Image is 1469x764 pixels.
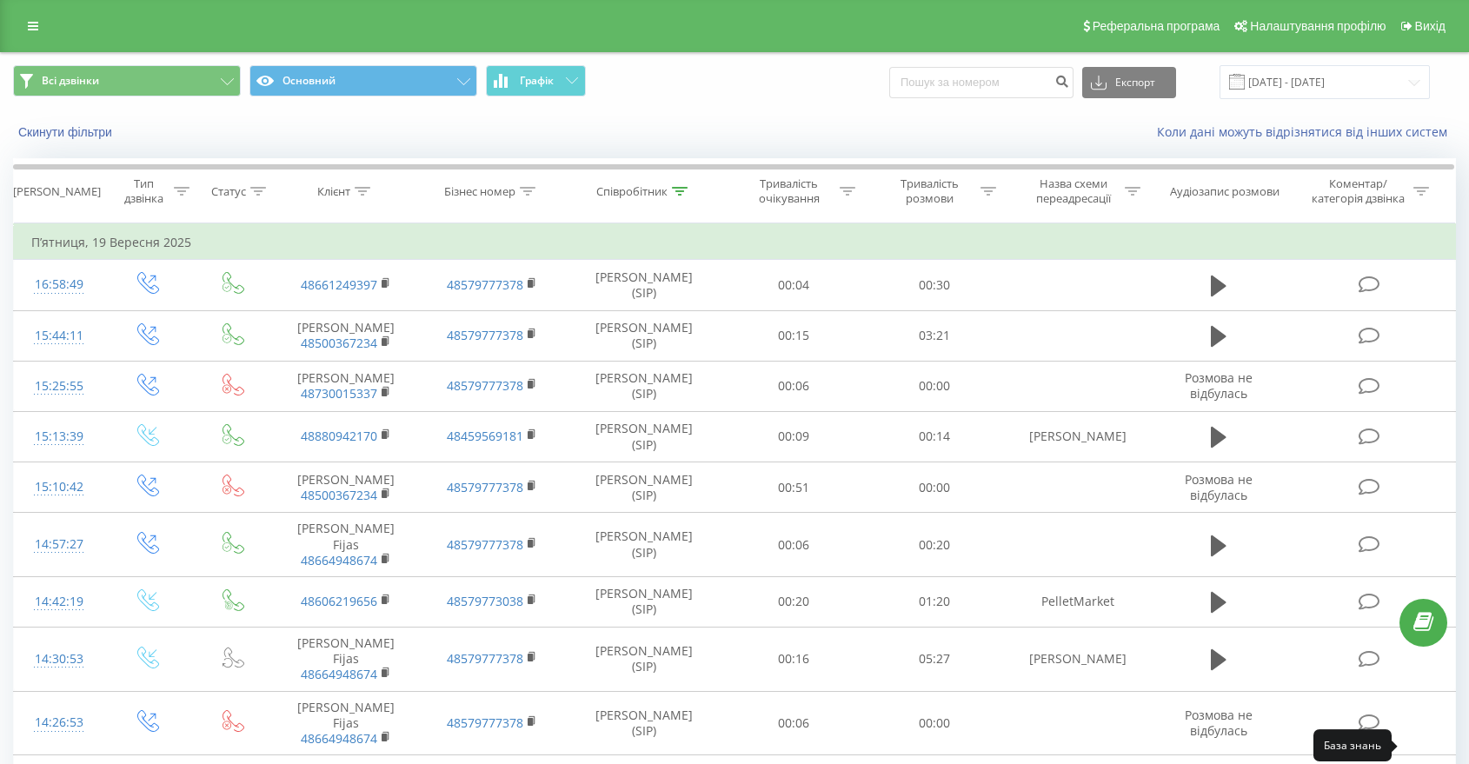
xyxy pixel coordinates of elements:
input: Пошук за номером [889,67,1073,98]
span: Розмова не відбулась [1185,471,1253,503]
td: [PERSON_NAME] (SIP) [565,462,722,513]
td: 00:09 [723,411,864,462]
td: 00:00 [864,462,1005,513]
td: 00:20 [723,576,864,627]
div: Коментар/категорія дзвінка [1307,176,1409,206]
span: Графік [520,75,554,87]
span: Вихід [1415,19,1446,33]
button: Графік [486,65,586,96]
td: [PERSON_NAME] (SIP) [565,361,722,411]
td: [PERSON_NAME] (SIP) [565,260,722,310]
a: 48730015337 [301,385,377,402]
td: [PERSON_NAME] Fijas [273,628,419,692]
td: [PERSON_NAME] Fijas [273,513,419,577]
div: 15:44:11 [31,319,86,353]
div: 15:13:39 [31,420,86,454]
a: 48579777378 [447,650,523,667]
td: П’ятниця, 19 Вересня 2025 [14,225,1456,260]
a: 48664948674 [301,730,377,747]
a: Коли дані можуть відрізнятися вiд інших систем [1157,123,1456,140]
td: 00:04 [723,260,864,310]
div: База знань [1324,738,1381,753]
td: [PERSON_NAME] [1005,628,1151,692]
a: 48579777378 [447,536,523,553]
div: 14:30:53 [31,642,86,676]
td: 00:20 [864,513,1005,577]
span: Всі дзвінки [42,74,99,88]
td: [PERSON_NAME] (SIP) [565,411,722,462]
div: 15:10:42 [31,470,86,504]
div: [PERSON_NAME] [13,184,101,199]
td: PelletMarket [1005,576,1151,627]
div: 14:57:27 [31,528,86,561]
div: Співробітник [596,184,668,199]
div: Аудіозапис розмови [1170,184,1280,199]
a: 48579777378 [447,479,523,495]
a: 48579773038 [447,593,523,609]
div: Статус [211,184,246,199]
td: [PERSON_NAME] Fijas [273,691,419,755]
a: 48579777378 [447,327,523,343]
a: 48664948674 [301,666,377,682]
div: 15:25:55 [31,369,86,403]
button: Всі дзвінки [13,65,241,96]
iframe: Intercom live chat [1410,666,1452,708]
a: 48606219656 [301,593,377,609]
span: Розмова не відбулась [1185,707,1253,739]
button: Основний [249,65,477,96]
td: 05:27 [864,628,1005,692]
td: 00:51 [723,462,864,513]
td: [PERSON_NAME] (SIP) [565,310,722,361]
button: Скинути фільтри [13,124,121,140]
a: 48579777378 [447,276,523,293]
div: Клієнт [317,184,350,199]
a: 48500367234 [301,335,377,351]
a: 48459569181 [447,428,523,444]
td: [PERSON_NAME] [1005,411,1151,462]
td: 00:16 [723,628,864,692]
td: [PERSON_NAME] [273,361,419,411]
td: [PERSON_NAME] (SIP) [565,628,722,692]
div: 14:42:19 [31,585,86,619]
div: Тип дзвінка [119,176,169,206]
a: 48579777378 [447,377,523,394]
td: 00:06 [723,691,864,755]
a: 48661249397 [301,276,377,293]
button: Експорт [1082,67,1176,98]
div: Бізнес номер [444,184,515,199]
div: 16:58:49 [31,268,86,302]
td: 03:21 [864,310,1005,361]
span: Розмова не відбулась [1185,369,1253,402]
span: Налаштування профілю [1250,19,1386,33]
div: 14:26:53 [31,706,86,740]
td: [PERSON_NAME] (SIP) [565,691,722,755]
div: Тривалість очікування [742,176,835,206]
a: 48664948674 [301,552,377,568]
td: 00:14 [864,411,1005,462]
a: 48579777378 [447,714,523,731]
td: 00:00 [864,361,1005,411]
td: 00:06 [723,361,864,411]
div: Назва схеми переадресації [1027,176,1120,206]
td: 00:06 [723,513,864,577]
td: [PERSON_NAME] [273,310,419,361]
a: 48880942170 [301,428,377,444]
div: Тривалість розмови [883,176,976,206]
td: 00:15 [723,310,864,361]
td: [PERSON_NAME] [273,462,419,513]
td: 01:20 [864,576,1005,627]
td: [PERSON_NAME] (SIP) [565,576,722,627]
td: 00:00 [864,691,1005,755]
a: 48500367234 [301,487,377,503]
span: Реферальна програма [1093,19,1220,33]
td: 00:30 [864,260,1005,310]
td: [PERSON_NAME] (SIP) [565,513,722,577]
